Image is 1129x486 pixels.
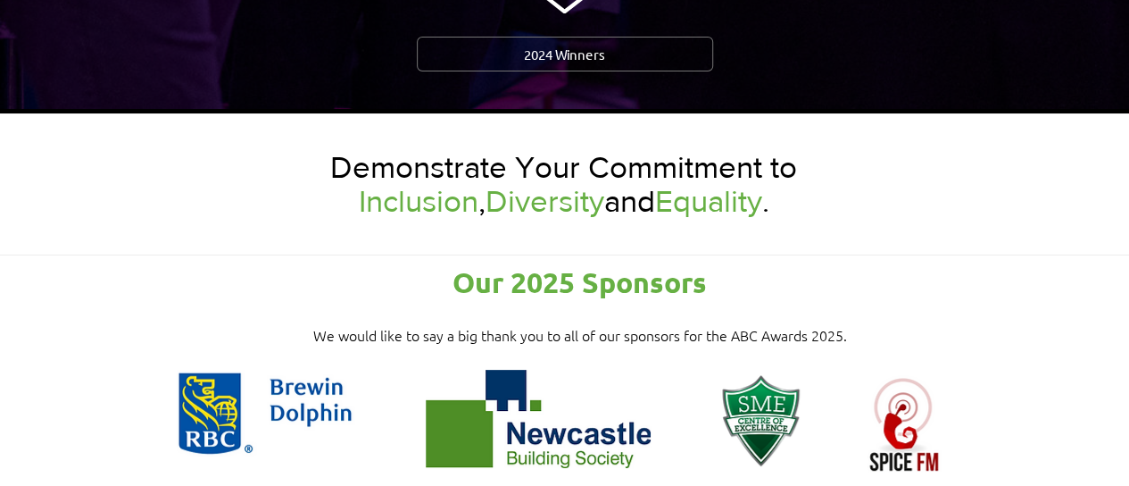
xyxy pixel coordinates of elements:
img: NBS Logo 340x148.png [426,370,651,468]
span: 2024 Winners [524,45,605,63]
img: Brewin Dolphin Logo [175,370,356,459]
a: 2024 Winners [417,37,713,71]
span: Our 2025 Sponsors [452,264,707,300]
span: Equality [655,184,762,218]
img: SME Centre of Excellence Logo [710,370,812,472]
span: We would like to say a big thank you to all of our sponsors for the ABC Awards 2025. [313,325,847,345]
span: Diversity [486,184,604,218]
span: Inclusion [359,184,478,218]
img: Spice FM Logo [853,370,956,472]
span: Demonstrate Your Commitment to , and . [330,150,797,218]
